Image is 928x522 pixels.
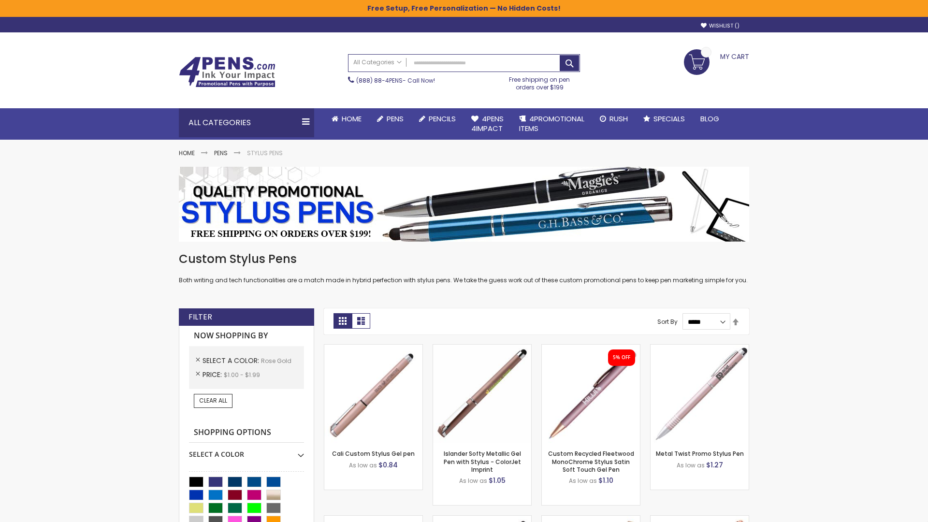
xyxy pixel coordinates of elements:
[651,344,749,352] a: Metal Twist Promo Stylus Pen-Rose gold
[369,108,411,130] a: Pens
[548,449,634,473] a: Custom Recycled Fleetwood MonoChrome Stylus Satin Soft Touch Gel Pen
[349,461,377,469] span: As low as
[203,370,224,379] span: Price
[387,114,404,124] span: Pens
[636,108,693,130] a: Specials
[657,318,678,326] label: Sort By
[189,422,304,443] strong: Shopping Options
[247,149,283,157] strong: Stylus Pens
[651,345,749,443] img: Metal Twist Promo Stylus Pen-Rose gold
[433,344,531,352] a: Islander Softy Metallic Gel Pen with Stylus - ColorJet Imprint-Rose Gold
[656,449,744,458] a: Metal Twist Promo Stylus Pen
[189,326,304,346] strong: Now Shopping by
[333,313,352,329] strong: Grid
[499,72,580,91] div: Free shipping on pen orders over $199
[489,476,506,485] span: $1.05
[519,114,584,133] span: 4PROMOTIONAL ITEMS
[353,58,402,66] span: All Categories
[433,345,531,443] img: Islander Softy Metallic Gel Pen with Stylus - ColorJet Imprint-Rose Gold
[224,371,260,379] span: $1.00 - $1.99
[459,477,487,485] span: As low as
[261,357,291,365] span: Rose Gold
[194,394,232,407] a: Clear All
[179,167,749,242] img: Stylus Pens
[342,114,362,124] span: Home
[199,396,227,405] span: Clear All
[179,108,314,137] div: All Categories
[653,114,685,124] span: Specials
[569,477,597,485] span: As low as
[429,114,456,124] span: Pencils
[324,344,422,352] a: Cali Custom Stylus Gel pen-Rose Gold
[693,108,727,130] a: Blog
[542,345,640,443] img: Custom Recycled Fleetwood MonoChrome Stylus Satin Soft Touch Gel Pen-Rose Gold
[356,76,435,85] span: - Call Now!
[324,345,422,443] img: Cali Custom Stylus Gel pen-Rose Gold
[214,149,228,157] a: Pens
[189,443,304,459] div: Select A Color
[179,251,749,285] div: Both writing and tech functionalities are a match made in hybrid perfection with stylus pens. We ...
[609,114,628,124] span: Rush
[677,461,705,469] span: As low as
[348,55,406,71] a: All Categories
[378,460,398,470] span: $0.84
[179,251,749,267] h1: Custom Stylus Pens
[203,356,261,365] span: Select A Color
[411,108,464,130] a: Pencils
[464,108,511,140] a: 4Pens4impact
[332,449,415,458] a: Cali Custom Stylus Gel pen
[542,344,640,352] a: Custom Recycled Fleetwood MonoChrome Stylus Satin Soft Touch Gel Pen-Rose Gold
[706,460,723,470] span: $1.27
[179,57,275,87] img: 4Pens Custom Pens and Promotional Products
[188,312,212,322] strong: Filter
[700,114,719,124] span: Blog
[511,108,592,140] a: 4PROMOTIONALITEMS
[598,476,613,485] span: $1.10
[444,449,521,473] a: Islander Softy Metallic Gel Pen with Stylus - ColorJet Imprint
[356,76,403,85] a: (888) 88-4PENS
[324,108,369,130] a: Home
[179,149,195,157] a: Home
[471,114,504,133] span: 4Pens 4impact
[701,22,739,29] a: Wishlist
[592,108,636,130] a: Rush
[613,354,630,361] div: 5% OFF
